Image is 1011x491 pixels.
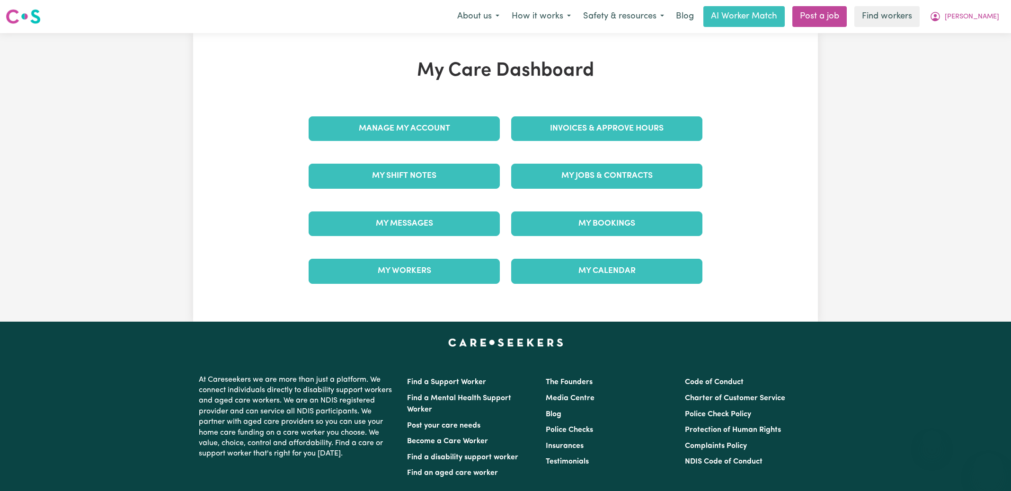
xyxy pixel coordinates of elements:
[448,339,563,346] a: Careseekers home page
[6,6,41,27] a: Careseekers logo
[546,378,593,386] a: The Founders
[685,426,781,434] a: Protection of Human Rights
[685,411,751,418] a: Police Check Policy
[945,12,999,22] span: [PERSON_NAME]
[199,371,396,463] p: At Careseekers we are more than just a platform. We connect individuals directly to disability su...
[407,422,480,430] a: Post your care needs
[407,395,511,413] a: Find a Mental Health Support Worker
[511,259,702,283] a: My Calendar
[309,211,500,236] a: My Messages
[407,454,518,461] a: Find a disability support worker
[685,395,785,402] a: Charter of Customer Service
[309,116,500,141] a: Manage My Account
[546,442,584,450] a: Insurances
[546,395,594,402] a: Media Centre
[511,164,702,188] a: My Jobs & Contracts
[546,458,589,465] a: Testimonials
[546,411,561,418] a: Blog
[505,7,577,26] button: How it works
[685,442,747,450] a: Complaints Policy
[685,458,763,465] a: NDIS Code of Conduct
[511,116,702,141] a: Invoices & Approve Hours
[6,8,41,25] img: Careseekers logo
[973,453,1003,483] iframe: Button to launch messaging window
[309,259,500,283] a: My Workers
[703,6,785,27] a: AI Worker Match
[407,378,486,386] a: Find a Support Worker
[923,7,1005,26] button: My Account
[792,6,847,27] a: Post a job
[546,426,593,434] a: Police Checks
[451,7,505,26] button: About us
[854,6,920,27] a: Find workers
[922,430,941,449] iframe: Close message
[303,60,708,82] h1: My Care Dashboard
[407,438,488,445] a: Become a Care Worker
[577,7,670,26] button: Safety & resources
[511,211,702,236] a: My Bookings
[309,164,500,188] a: My Shift Notes
[685,378,744,386] a: Code of Conduct
[670,6,700,27] a: Blog
[407,469,498,477] a: Find an aged care worker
